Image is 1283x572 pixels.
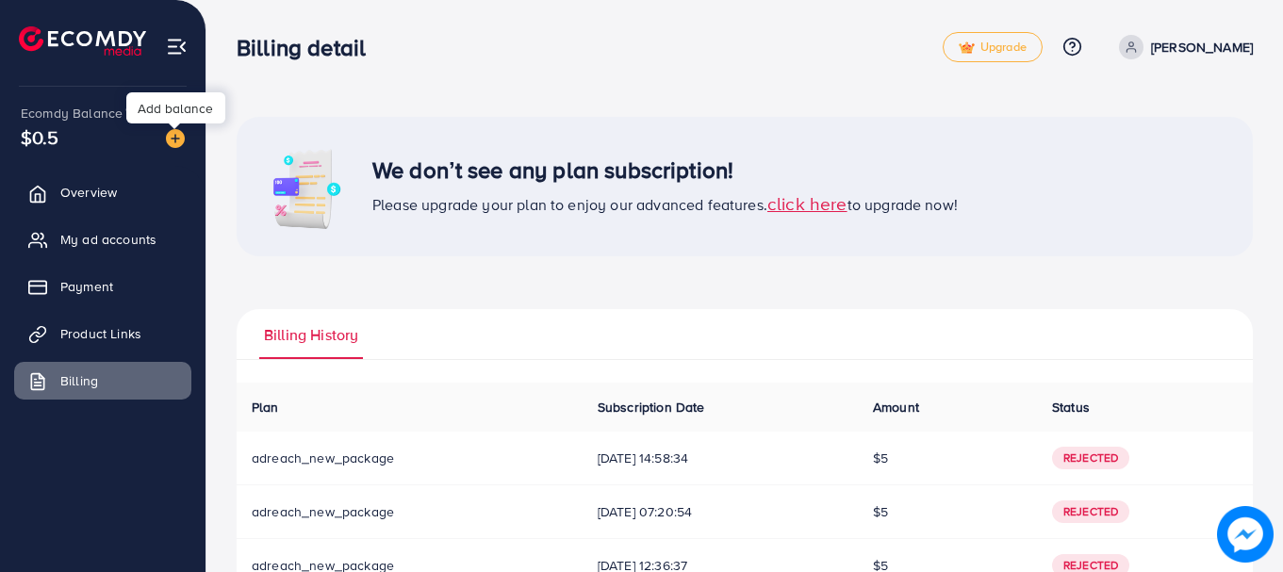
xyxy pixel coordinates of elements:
a: tickUpgrade [943,32,1043,62]
span: Rejected [1052,500,1129,523]
a: My ad accounts [14,221,191,258]
div: Add balance [126,92,225,123]
img: logo [19,26,146,56]
span: $5 [873,502,888,521]
img: menu [166,36,188,57]
span: Plan [252,398,279,417]
span: Ecomdy Balance [21,104,123,123]
img: tick [959,41,975,55]
a: Billing [14,362,191,400]
span: Please upgrade your plan to enjoy our advanced features. to upgrade now! [372,194,958,215]
span: Overview [60,183,117,202]
span: [DATE] 07:20:54 [598,502,843,521]
h3: Billing detail [237,34,381,61]
span: Billing History [264,324,358,346]
span: Product Links [60,324,141,343]
span: click here [767,190,847,216]
a: [PERSON_NAME] [1111,35,1253,59]
span: Upgrade [959,41,1027,55]
p: [PERSON_NAME] [1151,36,1253,58]
span: $5 [873,449,888,467]
a: Product Links [14,315,191,352]
span: Billing [60,371,98,390]
img: image [1217,506,1274,563]
img: image [166,129,185,148]
h3: We don’t see any plan subscription! [372,156,958,184]
span: Status [1052,398,1090,417]
span: Payment [60,277,113,296]
span: Rejected [1052,447,1129,469]
span: Subscription Date [598,398,705,417]
span: adreach_new_package [252,449,394,467]
span: [DATE] 14:58:34 [598,449,843,467]
a: Payment [14,268,191,305]
span: adreach_new_package [252,502,394,521]
span: Amount [873,398,919,417]
span: My ad accounts [60,230,156,249]
a: Overview [14,173,191,211]
img: image [259,139,354,234]
span: $0.5 [21,123,59,151]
